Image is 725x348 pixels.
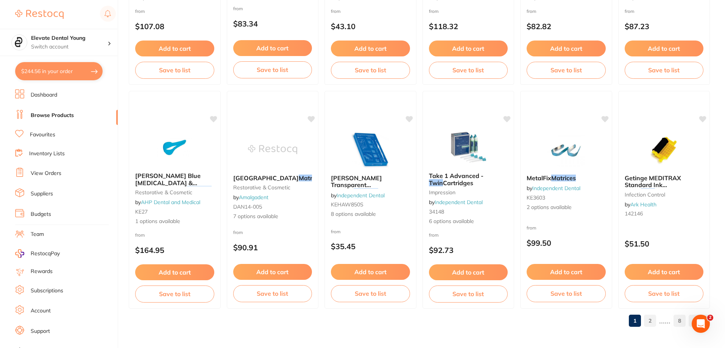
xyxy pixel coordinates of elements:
img: Take 1 Advanced - Twin Cartridges [444,128,493,166]
button: Save to list [527,62,606,78]
small: infection control [625,192,704,198]
button: Add to cart [233,264,312,280]
img: Elevate Dental Young [12,35,27,50]
em: Twin [641,188,655,196]
span: 2 options available [527,204,606,211]
button: Add to cart [135,41,214,56]
img: Restocq Logo [15,10,64,19]
img: MetalFix Matrices [541,131,591,169]
img: RestocqPay [15,249,24,258]
p: $164.95 [135,246,214,254]
button: Save to list [527,285,606,302]
a: Independent Dental [532,185,580,192]
p: $87.23 [625,22,704,31]
span: by [331,192,385,199]
p: $118.32 [429,22,508,31]
span: [GEOGRAPHIC_DATA] [233,174,299,182]
a: Independent Dental [435,199,483,206]
p: $90.91 [233,243,312,252]
a: Browse Products [31,112,74,119]
a: Ark Health [630,201,656,208]
span: Cartridges [443,179,473,187]
em: Matrices [187,186,212,194]
b: Take 1 Advanced - Twin Cartridges [429,172,508,186]
span: DAN14-005 [233,203,262,210]
span: by [429,199,483,206]
a: View Orders [31,170,61,177]
span: 8 options available [331,211,410,218]
span: from [331,229,341,234]
span: by [527,185,580,192]
a: Rewards [31,268,53,275]
p: $92.73 [429,246,508,254]
button: $244.56 in your order [15,62,103,80]
a: Support [31,328,50,335]
a: Inventory Lists [29,150,65,158]
img: Getinge MEDITRAX Standard Ink Roller Twin Pack [639,131,689,169]
span: from [135,232,145,238]
span: [PERSON_NAME] Blue [MEDICAL_DATA] & [MEDICAL_DATA] [135,172,201,194]
button: Add to cart [135,264,214,280]
small: impression [429,189,508,195]
a: Restocq Logo [15,6,64,23]
span: 7 options available [233,213,312,220]
button: Save to list [331,62,410,78]
button: Add to cart [625,264,704,280]
span: from [233,229,243,235]
h4: Elevate Dental Young [31,34,108,42]
img: Hawe Blue Premolar & Molar Matrices [150,128,199,166]
span: from [527,225,536,231]
span: [PERSON_NAME] Transparent Cervical [331,174,382,196]
span: from [625,8,635,14]
p: $35.45 [331,242,410,251]
button: Save to list [625,285,704,302]
span: from [233,6,243,11]
a: Subscriptions [31,287,63,295]
button: Save to list [233,61,312,78]
span: from [527,8,536,14]
span: 2 [707,315,713,321]
a: Budgets [31,211,51,218]
span: by [233,194,268,201]
button: Add to cart [429,264,508,280]
img: Danville Matrices [248,131,297,169]
a: Suppliers [31,190,53,198]
iframe: Intercom live chat [692,315,710,333]
img: Hawe Transparent Cervical Matrices [346,131,395,169]
button: Save to list [625,62,704,78]
a: Favourites [30,131,55,139]
p: $82.82 [527,22,606,31]
a: Account [31,307,51,315]
span: Pack [655,188,669,196]
button: Save to list [135,62,214,78]
span: 142146 [625,210,643,217]
p: $107.08 [135,22,214,31]
span: by [135,199,200,206]
span: 6 options available [429,218,508,225]
a: RestocqPay [15,249,60,258]
button: Add to cart [527,41,606,56]
button: Add to cart [331,264,410,280]
span: Take 1 Advanced - [429,172,483,179]
b: Danville Matrices [233,175,312,181]
span: by [625,201,656,208]
p: $43.10 [331,22,410,31]
span: MetalFix [527,174,551,182]
span: KEHAW850S [331,201,363,208]
span: 1 options available [135,218,214,225]
a: Amalgadent [239,194,268,201]
a: 8 [674,313,686,328]
small: restorative & cosmetic [135,189,214,195]
p: $51.50 [625,239,704,248]
span: from [135,8,145,14]
span: Getinge MEDITRAX Standard Ink Roller [625,174,681,196]
a: 2 [644,313,656,328]
span: RestocqPay [31,250,60,257]
a: AHP Dental and Medical [141,199,200,206]
span: KE3603 [527,194,545,201]
p: $99.50 [527,239,606,247]
b: Getinge MEDITRAX Standard Ink Roller Twin Pack [625,175,704,189]
button: Save to list [429,286,508,302]
button: Save to list [429,62,508,78]
em: Matrices [551,174,576,182]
